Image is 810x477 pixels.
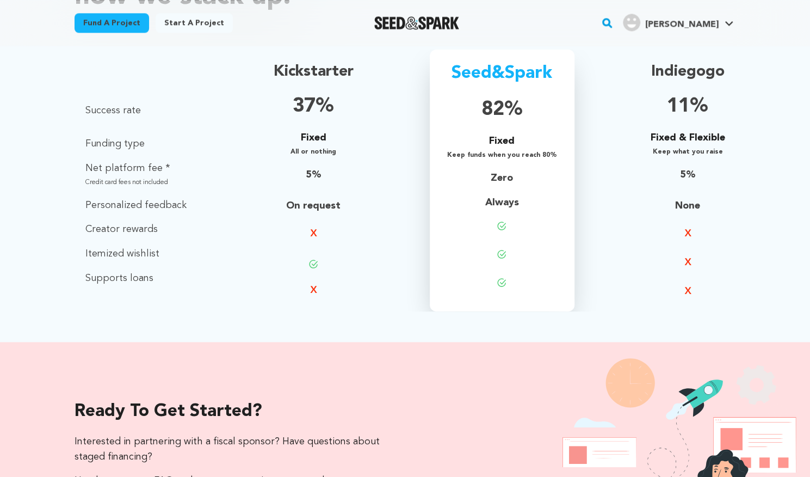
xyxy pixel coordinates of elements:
p: Indiegogo [651,60,725,83]
p: 11% [651,92,725,121]
p: Definition [85,60,187,83]
p: 82% [447,95,557,125]
p: 5% [651,167,725,183]
p: Personalized feedback [85,198,187,213]
img: Seed&Spark Logo Dark Mode [374,16,460,29]
p: 5% [274,167,354,183]
p: None [651,192,725,214]
p: Zero [447,170,557,186]
p: Seed&Spark [447,60,557,87]
p: Fixed [447,133,557,149]
p: All or nothing [274,146,354,158]
p: Fixed [274,130,354,146]
p: Success rate [85,92,187,119]
p: Always [447,195,557,211]
p: Interested in partnering with a fiscal sponsor? Have questions about staged financing? [75,433,384,464]
p: Credit card fees not included [85,176,187,189]
p: Supports loans [85,271,187,286]
div: Matthews W.'s Profile [623,14,718,31]
img: user.png [623,14,640,31]
p: Creator rewards [85,222,187,237]
a: Start a project [156,13,233,33]
p: Keep what you raise [651,146,725,158]
span: Matthews W.'s Profile [621,11,735,34]
p: Kickstarter [274,60,354,83]
span: [PERSON_NAME] [645,20,718,29]
a: Seed&Spark Homepage [374,16,460,29]
p: Keep funds when you reach 80% [447,149,557,162]
p: Itemized wishlist [85,246,187,262]
a: Fund a project [75,13,149,33]
p: Funding type [85,127,187,152]
p: On request [274,192,354,214]
p: Ready to get started? [75,399,384,425]
p: Net platform fee * [85,161,187,176]
p: Fixed & Flexible [651,130,725,146]
p: 37% [274,92,354,121]
a: Matthews W.'s Profile [621,11,735,31]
